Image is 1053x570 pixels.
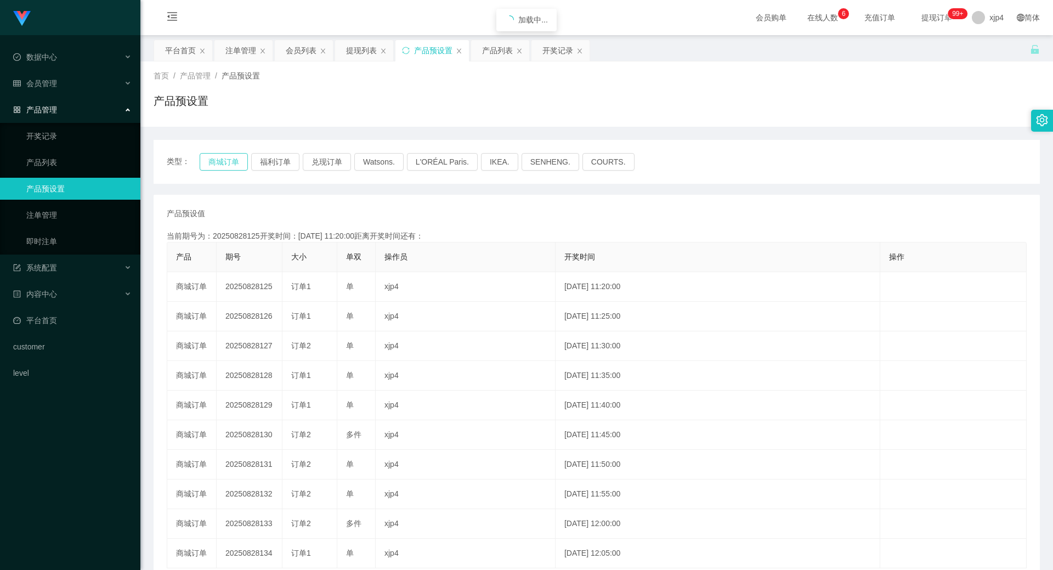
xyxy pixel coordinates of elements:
[13,290,21,298] i: 图标: profile
[556,450,880,479] td: [DATE] 11:50:00
[346,40,377,61] div: 提现列表
[26,178,132,200] a: 产品预设置
[215,71,217,80] span: /
[1036,114,1048,126] i: 图标: setting
[376,509,556,539] td: xjp4
[481,153,518,171] button: IKEA.
[576,48,583,54] i: 图标: close
[346,282,354,291] span: 单
[505,15,514,24] i: icon: loading
[13,105,57,114] span: 产品管理
[291,400,311,409] span: 订单1
[167,509,217,539] td: 商城订单
[482,40,513,61] div: 产品列表
[556,539,880,568] td: [DATE] 12:05:00
[384,252,407,261] span: 操作员
[303,153,351,171] button: 兑现订单
[13,362,132,384] a: level
[259,48,266,54] i: 图标: close
[291,489,311,498] span: 订单2
[286,40,316,61] div: 会员列表
[167,391,217,420] td: 商城订单
[167,230,1027,242] div: 当前期号为：20250828125开奖时间：[DATE] 11:20:00距离开奖时间还有：
[346,312,354,320] span: 单
[217,391,282,420] td: 20250828129
[346,460,354,469] span: 单
[222,71,260,80] span: 产品预设置
[556,331,880,361] td: [DATE] 11:30:00
[1030,44,1040,54] i: 图标: unlock
[13,264,21,272] i: 图标: form
[556,479,880,509] td: [DATE] 11:55:00
[173,71,175,80] span: /
[291,341,311,350] span: 订单2
[859,14,901,21] span: 充值订单
[13,80,21,87] i: 图标: table
[414,40,452,61] div: 产品预设置
[376,302,556,331] td: xjp4
[167,420,217,450] td: 商城订单
[346,371,354,380] span: 单
[167,208,205,219] span: 产品预设值
[200,153,248,171] button: 商城订单
[217,479,282,509] td: 20250828132
[564,252,595,261] span: 开奖时间
[167,302,217,331] td: 商城订单
[456,48,462,54] i: 图标: close
[291,282,311,291] span: 订单1
[291,371,311,380] span: 订单1
[346,400,354,409] span: 单
[291,252,307,261] span: 大小
[402,47,410,54] i: 图标: sync
[291,312,311,320] span: 订单1
[556,420,880,450] td: [DATE] 11:45:00
[376,331,556,361] td: xjp4
[376,450,556,479] td: xjp4
[13,336,132,358] a: customer
[180,71,211,80] span: 产品管理
[217,272,282,302] td: 20250828125
[1017,14,1024,21] i: 图标: global
[13,53,21,61] i: 图标: check-circle-o
[376,272,556,302] td: xjp4
[556,302,880,331] td: [DATE] 11:25:00
[13,53,57,61] span: 数据中心
[13,290,57,298] span: 内容中心
[13,79,57,88] span: 会员管理
[376,391,556,420] td: xjp4
[217,331,282,361] td: 20250828127
[225,252,241,261] span: 期号
[838,8,849,19] sup: 6
[802,14,843,21] span: 在线人数
[26,125,132,147] a: 开奖记录
[167,272,217,302] td: 商城订单
[346,489,354,498] span: 单
[217,450,282,479] td: 20250828131
[154,93,208,109] h1: 产品预设置
[154,1,191,36] i: 图标: menu-fold
[556,272,880,302] td: [DATE] 11:20:00
[376,479,556,509] td: xjp4
[167,539,217,568] td: 商城订单
[380,48,387,54] i: 图标: close
[26,230,132,252] a: 即时注单
[167,479,217,509] td: 商城订单
[167,361,217,391] td: 商城订单
[407,153,478,171] button: L'ORÉAL Paris.
[376,361,556,391] td: xjp4
[948,8,967,19] sup: 217
[889,252,904,261] span: 操作
[916,14,958,21] span: 提现订单
[518,15,548,24] span: 加载中...
[154,71,169,80] span: 首页
[167,331,217,361] td: 商城订单
[251,153,299,171] button: 福利订单
[354,153,404,171] button: Watsons.
[291,519,311,528] span: 订单2
[13,11,31,26] img: logo.9652507e.png
[291,549,311,557] span: 订单1
[26,204,132,226] a: 注单管理
[516,48,523,54] i: 图标: close
[346,252,361,261] span: 单双
[556,509,880,539] td: [DATE] 12:00:00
